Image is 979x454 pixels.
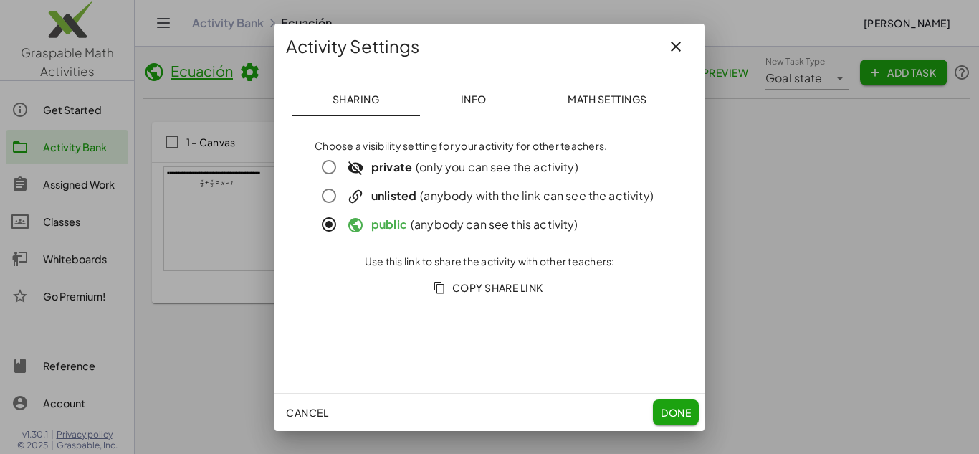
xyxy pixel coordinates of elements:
[332,93,379,105] span: Sharing
[343,153,578,181] label: (only you can see the activity)
[436,281,543,294] span: Copy Share Link
[315,255,664,269] div: Use this link to share the activity with other teachers:
[568,93,647,105] span: Math Settings
[315,139,664,153] div: Choose a visibility setting for your activity for other teachers.
[371,159,412,174] strong: private
[460,93,486,105] span: Info
[280,399,334,425] button: Cancel
[286,35,419,58] span: Activity Settings
[343,210,578,239] label: (anybody can see this activity)
[371,188,416,203] strong: unlisted
[661,406,691,419] span: Done
[371,217,407,232] strong: public
[343,181,654,210] label: (anybody with the link can see the activity)
[653,399,699,425] button: Done
[424,275,555,301] button: Copy Share Link
[286,406,328,419] span: Cancel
